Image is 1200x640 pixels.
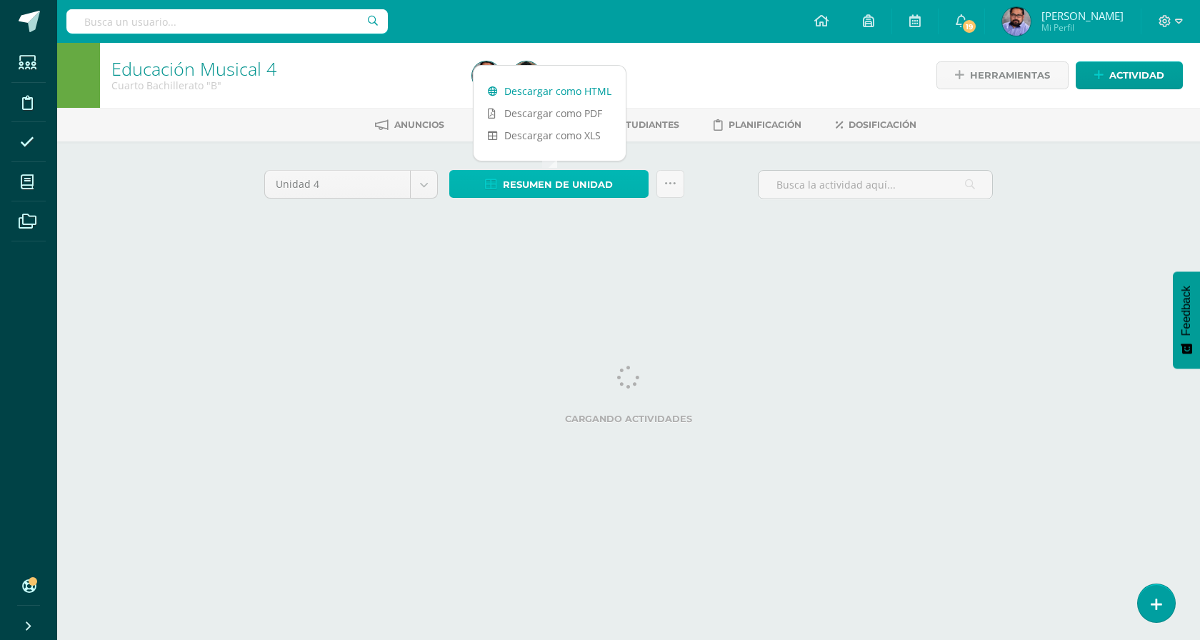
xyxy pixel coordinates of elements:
a: Descargar como XLS [474,124,626,146]
span: 19 [961,19,977,34]
span: Dosificación [849,119,916,130]
label: Cargando actividades [264,414,993,424]
a: Descargar como PDF [474,102,626,124]
a: Educación Musical 4 [111,56,276,81]
a: Resumen de unidad [449,170,649,198]
h1: Educación Musical 4 [111,59,455,79]
img: 7c3d6755148f85b195babec4e2a345e8.png [1002,7,1031,36]
a: Dosificación [836,114,916,136]
span: Estudiantes [614,119,679,130]
a: Planificación [714,114,801,136]
span: Anuncios [394,119,444,130]
span: Herramientas [970,62,1050,89]
button: Feedback - Mostrar encuesta [1173,271,1200,369]
span: Unidad 4 [276,171,399,198]
span: Resumen de unidad [503,171,613,198]
span: Actividad [1109,62,1164,89]
a: Anuncios [375,114,444,136]
a: Estudiantes [594,114,679,136]
img: 7c3d6755148f85b195babec4e2a345e8.png [472,61,501,90]
a: Herramientas [936,61,1069,89]
span: [PERSON_NAME] [1041,9,1124,23]
span: Feedback [1180,286,1193,336]
div: Cuarto Bachillerato 'B' [111,79,455,92]
a: Descargar como HTML [474,80,626,102]
input: Busca la actividad aquí... [759,171,992,199]
img: 8c648ab03079b18c3371769e6fc6bd45.png [512,61,541,90]
span: Planificación [729,119,801,130]
input: Busca un usuario... [66,9,388,34]
span: Mi Perfil [1041,21,1124,34]
a: Actividad [1076,61,1183,89]
a: Unidad 4 [265,171,437,198]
